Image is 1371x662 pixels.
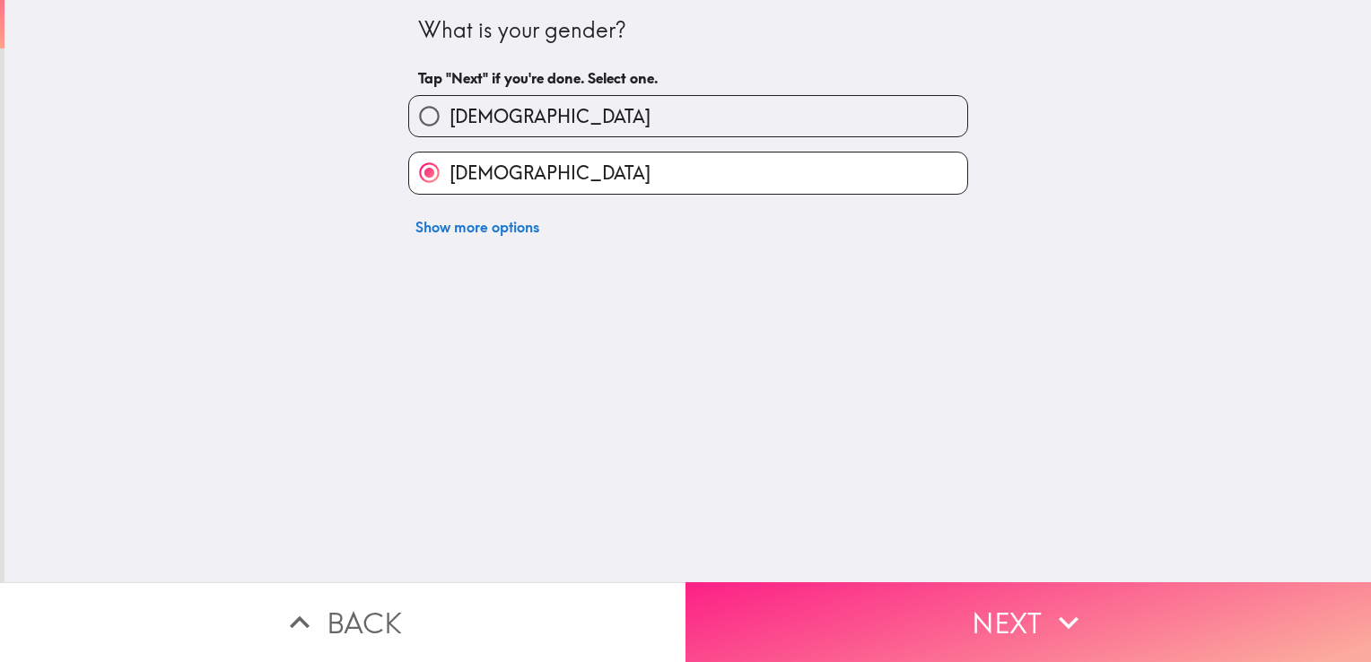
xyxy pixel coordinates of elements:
[450,104,651,129] span: [DEMOGRAPHIC_DATA]
[418,68,958,88] h6: Tap "Next" if you're done. Select one.
[408,209,546,245] button: Show more options
[685,582,1371,662] button: Next
[409,96,967,136] button: [DEMOGRAPHIC_DATA]
[418,15,958,46] div: What is your gender?
[409,152,967,193] button: [DEMOGRAPHIC_DATA]
[450,161,651,186] span: [DEMOGRAPHIC_DATA]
